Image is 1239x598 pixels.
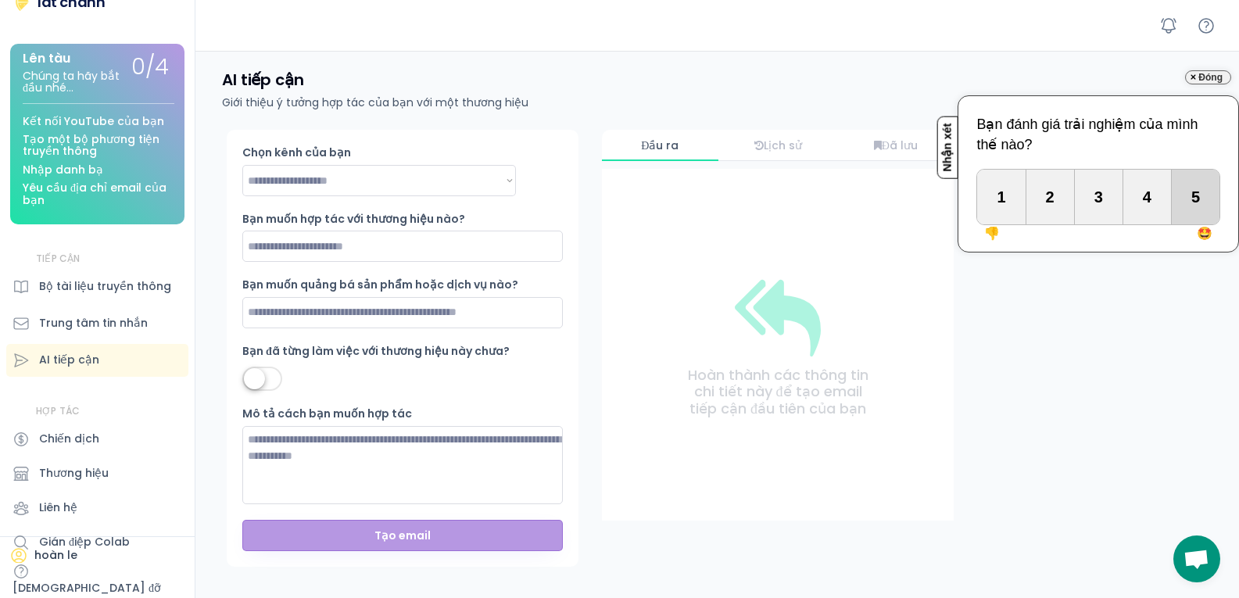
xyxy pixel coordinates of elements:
[242,277,518,292] font: Bạn muốn quảng bá sản phẩm hoặc dịch vụ nào?
[39,278,171,294] font: Bộ tài liệu truyền thông
[23,113,164,129] font: Kết nối YouTube của bạn
[641,138,679,153] font: Đầu ra
[23,131,163,159] font: Tạo một bộ phương tiện truyền thông
[39,352,99,367] font: AI tiếp cận
[1197,227,1212,240] font: 🤩
[984,227,1000,240] font: 👎
[222,95,528,110] font: Giới thiệu ý tưởng hợp tác của bạn với một thương hiệu
[23,162,103,177] font: Nhập danh bạ
[39,431,99,446] font: Chiến dịch
[882,138,918,153] font: Đã lưu
[1191,188,1200,206] font: 5
[997,188,1005,206] font: 1
[39,465,109,481] font: Thương hiệu
[1198,72,1223,83] font: Đóng
[1143,188,1151,206] font: 4
[36,404,80,417] font: HỢP TÁC
[976,116,1198,152] font: Bạn đánh giá trải nghiệm của mình thế nào?
[39,315,148,331] font: Trung tâm tin nhắn
[242,211,465,227] font: Bạn muốn hợp tác với thương hiệu nào?
[13,580,161,596] font: [DEMOGRAPHIC_DATA] đỡ
[1189,73,1198,81] img: đi qua
[23,49,70,67] font: Lên tàu
[941,123,954,171] font: Nhận xét
[23,180,170,207] font: Yêu cầu địa chỉ email của bạn
[39,500,77,515] font: Liên hệ
[36,252,81,265] font: TIẾP CẬN
[1173,535,1220,582] a: Mở cuộc trò chuyện
[242,343,510,359] font: Bạn đã từng làm việc với thương hiệu này chưa?
[131,52,169,82] font: 0/4
[688,365,872,418] font: Hoàn thành các thông tin chi tiết này để tạo email tiếp cận đầu tiên của bạn
[242,145,351,160] font: Chọn kênh của bạn
[374,528,431,543] font: Tạo email
[242,520,563,551] button: Tạo email
[1046,188,1055,206] font: 2
[23,68,123,95] font: Chúng ta hãy bắt đầu nhé...
[764,138,802,153] font: Lịch sử
[222,69,304,91] font: AI tiếp cận
[1094,188,1103,206] font: 3
[242,406,412,421] font: Mô tả cách bạn muốn hợp tác
[39,534,130,550] font: Gián điệp Colab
